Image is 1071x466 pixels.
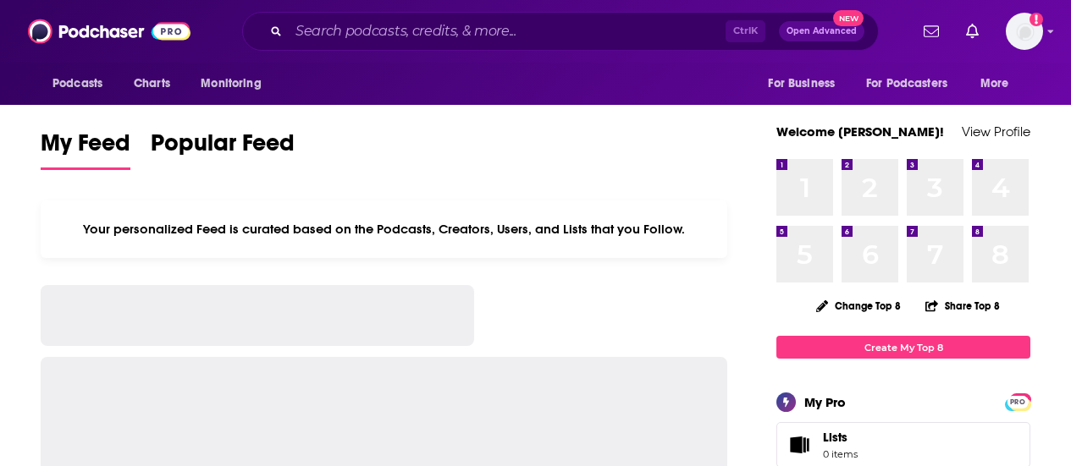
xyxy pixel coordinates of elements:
[28,15,190,47] img: Podchaser - Follow, Share and Rate Podcasts
[855,68,972,100] button: open menu
[201,72,261,96] span: Monitoring
[41,129,130,167] span: My Feed
[151,129,295,167] span: Popular Feed
[1006,13,1043,50] button: Show profile menu
[41,68,124,100] button: open menu
[980,72,1009,96] span: More
[1006,13,1043,50] span: Logged in as ShannonHennessey
[189,68,283,100] button: open menu
[776,336,1030,359] a: Create My Top 8
[1008,396,1028,408] span: PRO
[779,21,864,41] button: Open AdvancedNew
[959,17,985,46] a: Show notifications dropdown
[41,129,130,170] a: My Feed
[134,72,170,96] span: Charts
[41,200,727,258] div: Your personalized Feed is curated based on the Podcasts, Creators, Users, and Lists that you Follow.
[969,68,1030,100] button: open menu
[768,72,835,96] span: For Business
[1008,395,1028,408] a: PRO
[833,10,864,26] span: New
[776,123,944,140] a: Welcome [PERSON_NAME]!
[123,68,180,100] a: Charts
[823,430,847,445] span: Lists
[782,433,816,457] span: Lists
[151,129,295,170] a: Popular Feed
[1006,13,1043,50] img: User Profile
[756,68,856,100] button: open menu
[866,72,947,96] span: For Podcasters
[806,295,911,316] button: Change Top 8
[726,20,765,42] span: Ctrl K
[823,448,858,460] span: 0 items
[823,430,858,445] span: Lists
[925,289,1001,322] button: Share Top 8
[242,12,879,51] div: Search podcasts, credits, & more...
[787,27,857,36] span: Open Advanced
[962,123,1030,140] a: View Profile
[1030,13,1043,26] svg: Add a profile image
[804,394,846,410] div: My Pro
[52,72,102,96] span: Podcasts
[917,17,946,46] a: Show notifications dropdown
[289,18,726,45] input: Search podcasts, credits, & more...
